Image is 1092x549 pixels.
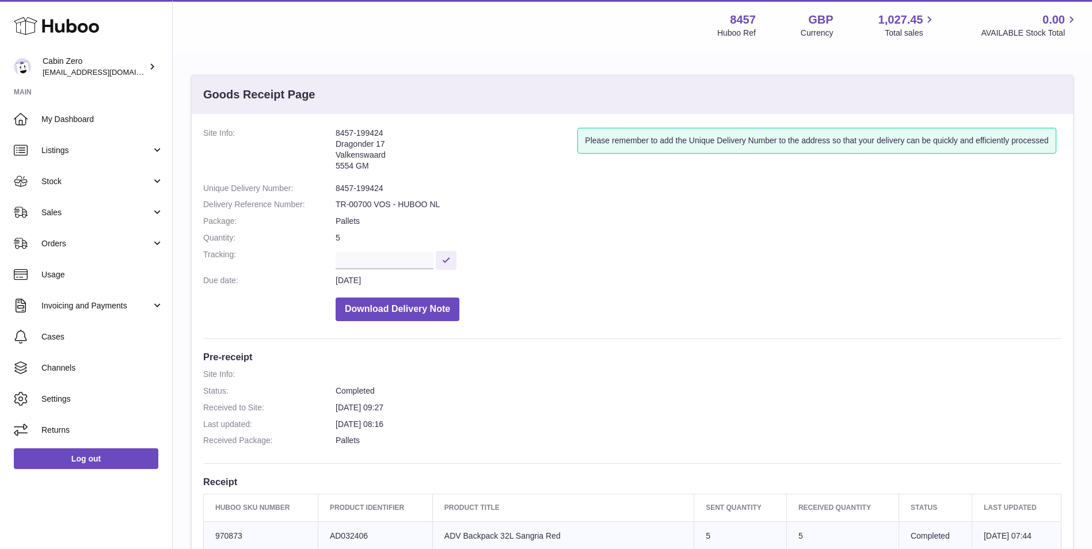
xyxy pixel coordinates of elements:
span: Stock [41,176,151,187]
address: 8457-199424 Dragonder 17 Valkenswaard 5554 GM [336,128,577,177]
dt: Package: [203,216,336,227]
span: Orders [41,238,151,249]
strong: 8457 [730,12,756,28]
h3: Receipt [203,475,1061,488]
dd: 8457-199424 [336,183,1061,194]
div: Huboo Ref [717,28,756,39]
span: Sales [41,207,151,218]
dt: Status: [203,386,336,396]
th: Sent Quantity [694,494,787,521]
div: Please remember to add the Unique Delivery Number to the address so that your delivery can be qui... [577,128,1056,154]
span: 1,027.45 [878,12,923,28]
span: Usage [41,269,163,280]
dd: Pallets [336,216,1061,227]
dd: Pallets [336,435,1061,446]
th: Last updated [972,494,1061,521]
a: 1,027.45 Total sales [878,12,937,39]
span: Channels [41,363,163,373]
span: Settings [41,394,163,405]
dd: [DATE] [336,275,1061,286]
dt: Due date: [203,275,336,286]
h3: Goods Receipt Page [203,87,315,102]
img: internalAdmin-8457@internal.huboo.com [14,58,31,75]
dd: TR-00700 VOS - HUBOO NL [336,199,1061,210]
dt: Received Package: [203,435,336,446]
span: [EMAIL_ADDRESS][DOMAIN_NAME] [43,67,169,77]
th: Product title [432,494,694,521]
th: Received Quantity [786,494,899,521]
span: 0.00 [1042,12,1065,28]
dt: Site Info: [203,369,336,380]
span: Total sales [885,28,936,39]
dd: Completed [336,386,1061,396]
dt: Tracking: [203,249,336,269]
dd: [DATE] 09:27 [336,402,1061,413]
th: Status [899,494,972,521]
dt: Unique Delivery Number: [203,183,336,194]
dt: Last updated: [203,419,336,430]
a: 0.00 AVAILABLE Stock Total [981,12,1078,39]
dd: 5 [336,232,1061,243]
button: Download Delivery Note [336,298,459,321]
span: Listings [41,145,151,156]
dt: Received to Site: [203,402,336,413]
span: Returns [41,425,163,436]
div: Cabin Zero [43,56,146,78]
h3: Pre-receipt [203,350,1061,363]
dt: Delivery Reference Number: [203,199,336,210]
dt: Quantity: [203,232,336,243]
dt: Site Info: [203,128,336,177]
span: Cases [41,331,163,342]
div: Currency [801,28,834,39]
dd: [DATE] 08:16 [336,419,1061,430]
th: Huboo SKU Number [204,494,318,521]
strong: GBP [808,12,833,28]
span: Invoicing and Payments [41,300,151,311]
span: My Dashboard [41,114,163,125]
span: AVAILABLE Stock Total [981,28,1078,39]
th: Product Identifier [318,494,432,521]
a: Log out [14,448,158,469]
